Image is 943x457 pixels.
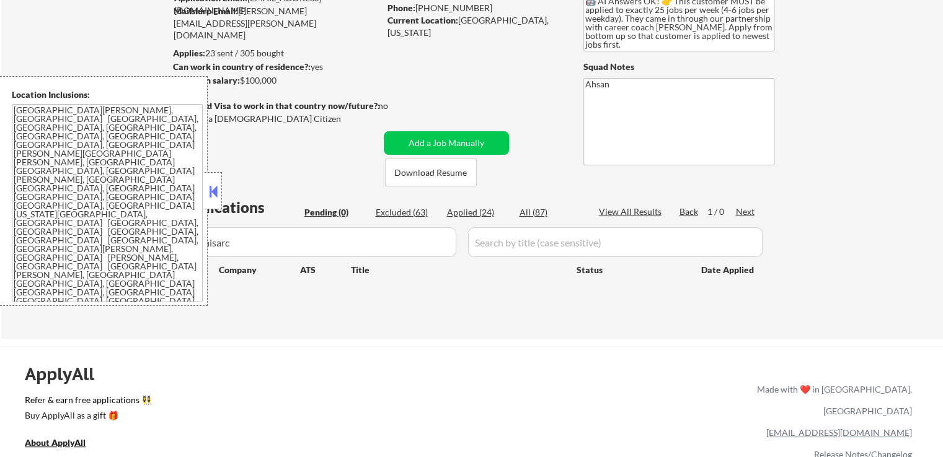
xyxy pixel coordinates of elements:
a: [EMAIL_ADDRESS][DOMAIN_NAME] [766,427,912,438]
div: Applied (24) [447,206,509,219]
div: 23 sent / 305 bought [173,47,379,59]
a: Refer & earn free applications 👯‍♀️ [25,396,498,409]
div: Excluded (63) [376,206,438,219]
button: Download Resume [385,159,477,186]
div: Date Applied [701,264,756,276]
strong: Current Location: [387,15,458,25]
strong: Phone: [387,2,415,13]
div: All (87) [520,206,582,219]
div: Buy ApplyAll as a gift 🎁 [25,411,149,420]
div: $100,000 [173,74,379,87]
div: Status [577,258,683,281]
strong: Mailslurp Email: [174,6,238,16]
div: Squad Notes [583,61,774,73]
div: Title [351,264,565,276]
div: Location Inclusions: [12,89,203,101]
div: Applications [177,200,300,215]
div: Next [736,206,756,218]
div: 1 / 0 [707,206,736,218]
strong: Can work in country of residence?: [173,61,311,72]
div: [PHONE_NUMBER] [387,2,563,14]
strong: Minimum salary: [173,75,240,85]
div: Made with ❤️ in [GEOGRAPHIC_DATA], [GEOGRAPHIC_DATA] [752,378,912,422]
div: Pending (0) [304,206,366,219]
div: no [378,100,414,112]
div: Company [219,264,300,276]
a: Buy ApplyAll as a gift 🎁 [25,409,149,424]
div: ATS [300,264,351,276]
div: [GEOGRAPHIC_DATA], [US_STATE] [387,14,563,38]
u: About ApplyAll [25,437,86,448]
input: Search by title (case sensitive) [468,227,763,257]
div: View All Results [599,206,665,218]
div: ApplyAll [25,363,108,385]
a: About ApplyAll [25,436,103,451]
div: [PERSON_NAME][EMAIL_ADDRESS][PERSON_NAME][DOMAIN_NAME] [174,5,379,41]
strong: Will need Visa to work in that country now/future?: [174,100,380,111]
div: Yes, I am a [DEMOGRAPHIC_DATA] Citizen [174,113,383,125]
input: Search by company (case sensitive) [177,227,456,257]
strong: Applies: [173,48,205,58]
div: yes [173,61,376,73]
div: Back [680,206,699,218]
button: Add a Job Manually [384,131,509,155]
